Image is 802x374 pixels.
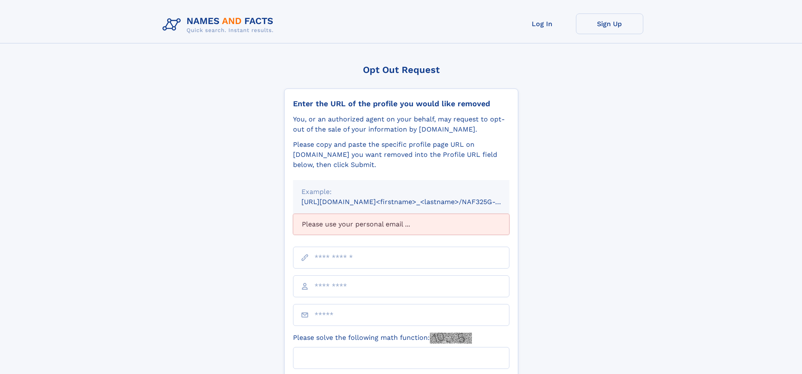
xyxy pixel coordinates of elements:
div: Please copy and paste the specific profile page URL on [DOMAIN_NAME] you want removed into the Pr... [293,140,509,170]
div: Opt Out Request [284,65,518,75]
div: Example: [301,187,501,197]
div: Please use your personal email ... [293,214,509,235]
img: Logo Names and Facts [159,13,280,36]
a: Sign Up [576,13,643,34]
div: Enter the URL of the profile you would like removed [293,99,509,108]
small: [URL][DOMAIN_NAME]<firstname>_<lastname>/NAF325G-xxxxxxxx [301,198,525,206]
div: You, or an authorized agent on your behalf, may request to opt-out of the sale of your informatio... [293,114,509,135]
a: Log In [509,13,576,34]
label: Please solve the following math function: [293,333,472,344]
